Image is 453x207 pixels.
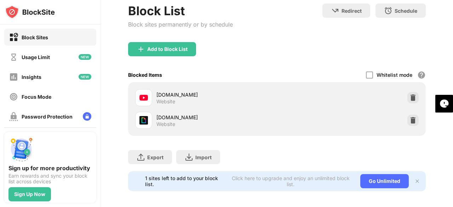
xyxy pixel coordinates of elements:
img: password-protection-off.svg [9,112,18,121]
div: Block sites permanently or by schedule [128,21,233,28]
img: push-signup.svg [8,136,34,162]
div: Password Protection [22,114,73,120]
div: Click here to upgrade and enjoy an unlimited block list. [229,175,352,187]
div: Earn rewards and sync your block list across devices [8,173,92,184]
img: favicons [139,93,148,102]
img: block-on.svg [9,33,18,42]
img: logo-blocksite.svg [5,5,55,19]
div: Add to Block List [147,46,188,52]
div: Blocked Items [128,72,162,78]
img: focus-off.svg [9,92,18,101]
div: Whitelist mode [377,72,412,78]
div: Focus Mode [22,94,51,100]
div: Redirect [342,8,362,14]
div: Insights [22,74,41,80]
div: Block Sites [22,34,48,40]
div: [DOMAIN_NAME] [156,114,277,121]
div: Block List [128,4,233,18]
img: insights-off.svg [9,73,18,81]
div: Sign up for more productivity [8,165,92,172]
div: Import [195,154,212,160]
div: 1 sites left to add to your block list. [145,175,225,187]
div: Usage Limit [22,54,50,60]
img: favicons [139,116,148,125]
img: time-usage-off.svg [9,53,18,62]
div: Export [147,154,164,160]
img: new-icon.svg [79,74,91,80]
div: [DOMAIN_NAME] [156,91,277,98]
div: Go Unlimited [360,174,409,188]
div: Schedule [395,8,417,14]
div: Sign Up Now [14,191,45,197]
div: Website [156,98,175,105]
img: x-button.svg [414,178,420,184]
div: Website [156,121,175,127]
img: new-icon.svg [79,54,91,60]
img: lock-menu.svg [83,112,91,121]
